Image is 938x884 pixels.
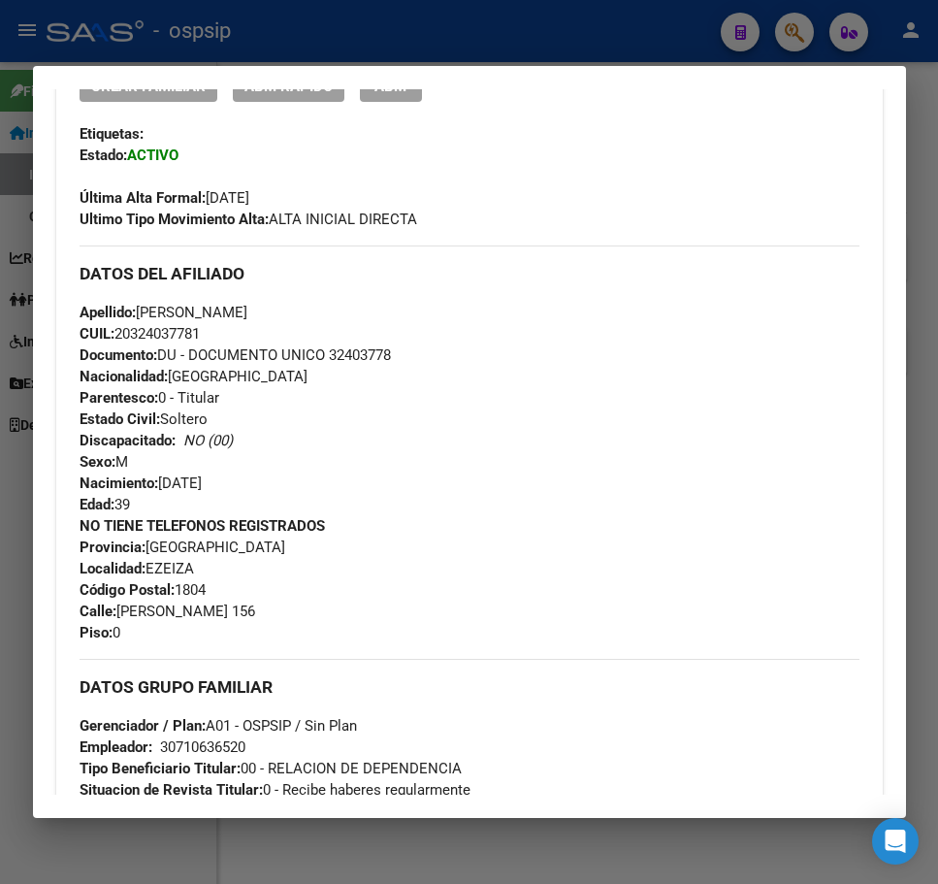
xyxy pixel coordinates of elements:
span: 39 [80,496,130,513]
strong: Nacionalidad: [80,368,168,385]
strong: Localidad: [80,560,146,577]
strong: Parentesco: [80,389,158,407]
span: 0 - Recibe haberes regularmente [80,781,470,799]
strong: NO TIENE TELEFONOS REGISTRADOS [80,517,325,535]
strong: Documento: [80,346,157,364]
span: [GEOGRAPHIC_DATA] [80,539,285,556]
strong: Última Alta Formal: [80,189,206,207]
div: Open Intercom Messenger [872,818,919,865]
strong: CUIL: [80,325,114,343]
span: M [80,453,128,471]
strong: Gerenciador / Plan: [80,717,206,735]
strong: Estado Civil: [80,410,160,428]
i: NO (00) [183,432,233,449]
strong: Etiquetas: [80,125,144,143]
span: 0 [80,624,120,641]
strong: Situacion de Revista Titular: [80,781,263,799]
strong: Discapacitado: [80,432,176,449]
span: [GEOGRAPHIC_DATA] [80,368,307,385]
h3: DATOS GRUPO FAMILIAR [80,676,859,698]
strong: Piso: [80,624,113,641]
span: 20324037781 [80,325,200,343]
strong: Provincia: [80,539,146,556]
strong: Código Postal: [80,581,175,599]
span: 00 - RELACION DE DEPENDENCIA [80,760,462,777]
span: [DATE] [80,475,202,492]
strong: Nacimiento: [80,475,158,492]
div: 30710636520 [160,737,245,758]
strong: Calle: [80,603,116,620]
strong: Sexo: [80,453,115,471]
strong: ACTIVO [127,147,178,164]
strong: Estado: [80,147,127,164]
span: 1804 [80,581,206,599]
strong: Empleador: [80,738,152,756]
span: [PERSON_NAME] [80,304,247,321]
span: Soltero [80,410,208,428]
span: [PERSON_NAME] 156 [80,603,255,620]
span: 0 - Titular [80,389,219,407]
span: A01 - OSPSIP / Sin Plan [80,717,357,735]
span: EZEIZA [80,560,194,577]
strong: Ultimo Tipo Movimiento Alta: [80,211,269,228]
span: DU - DOCUMENTO UNICO 32403778 [80,346,391,364]
strong: Apellido: [80,304,136,321]
span: [DATE] [80,189,249,207]
strong: Tipo Beneficiario Titular: [80,760,241,777]
h3: DATOS DEL AFILIADO [80,263,859,284]
span: ALTA INICIAL DIRECTA [80,211,417,228]
strong: Edad: [80,496,114,513]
